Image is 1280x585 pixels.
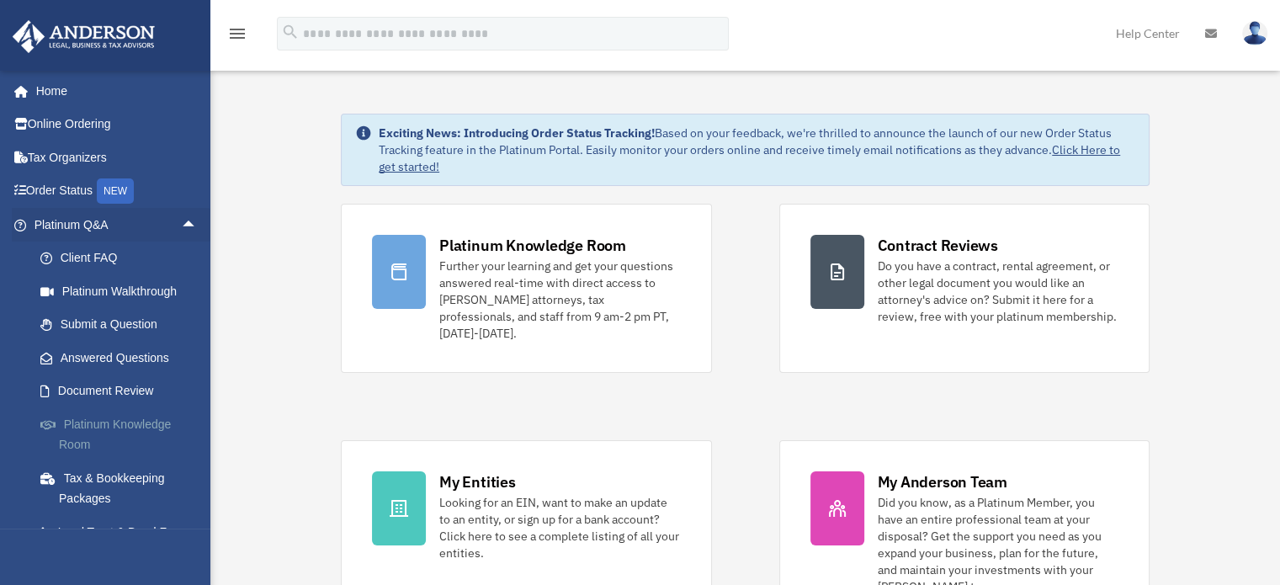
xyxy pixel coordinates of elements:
a: Platinum Knowledge Room [24,407,223,461]
a: Answered Questions [24,341,223,375]
a: Click Here to get started! [379,142,1120,174]
a: Tax Organizers [12,141,223,174]
div: Further your learning and get your questions answered real-time with direct access to [PERSON_NAM... [439,258,680,342]
div: Based on your feedback, we're thrilled to announce the launch of our new Order Status Tracking fe... [379,125,1135,175]
a: Platinum Walkthrough [24,274,223,308]
a: Client FAQ [24,242,223,275]
i: menu [227,24,247,44]
i: search [281,23,300,41]
a: Document Review [24,375,223,408]
img: User Pic [1242,21,1267,45]
div: Contract Reviews [878,235,998,256]
a: Tax & Bookkeeping Packages [24,461,223,515]
a: Platinum Q&Aarrow_drop_up [12,208,223,242]
a: Submit a Question [24,308,223,342]
a: Land Trust & Deed Forum [24,515,223,549]
div: My Anderson Team [878,471,1007,492]
a: menu [227,29,247,44]
a: Platinum Knowledge Room Further your learning and get your questions answered real-time with dire... [341,204,711,373]
a: Contract Reviews Do you have a contract, rental agreement, or other legal document you would like... [779,204,1150,373]
span: arrow_drop_up [181,208,215,242]
a: Order StatusNEW [12,174,223,209]
div: Platinum Knowledge Room [439,235,626,256]
div: Looking for an EIN, want to make an update to an entity, or sign up for a bank account? Click her... [439,494,680,561]
img: Anderson Advisors Platinum Portal [8,20,160,53]
div: My Entities [439,471,515,492]
a: Home [12,74,215,108]
a: Online Ordering [12,108,223,141]
div: NEW [97,178,134,204]
div: Do you have a contract, rental agreement, or other legal document you would like an attorney's ad... [878,258,1118,325]
strong: Exciting News: Introducing Order Status Tracking! [379,125,655,141]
